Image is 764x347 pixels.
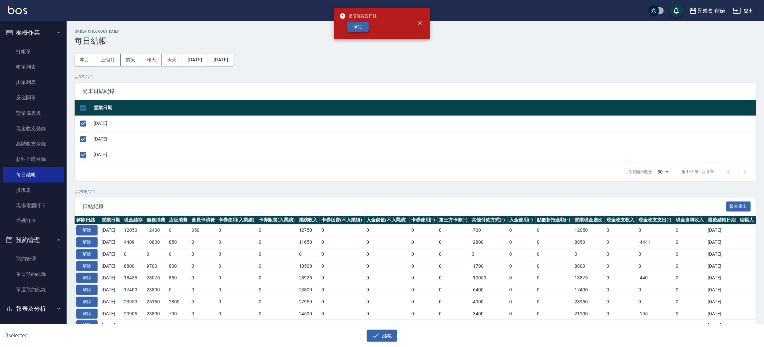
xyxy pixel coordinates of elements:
[365,272,410,284] td: 0
[76,285,98,295] button: 解除
[365,216,410,224] th: 入金儲值(不入業績)
[76,320,98,331] button: 解除
[438,308,470,320] td: 0
[145,284,167,296] td: 23800
[320,236,365,248] td: 0
[508,308,536,320] td: 0
[674,284,706,296] td: 0
[190,236,217,248] td: 0
[8,6,27,14] img: Logo
[3,24,64,41] button: 櫃檯作業
[605,260,637,272] td: 0
[410,236,438,248] td: 0
[122,284,145,296] td: 17400
[508,216,536,224] th: 入金使用(-)
[726,203,751,209] a: 報表匯出
[726,201,751,212] button: 報表匯出
[75,36,756,46] h3: 每日結帳
[674,248,706,260] td: 0
[3,75,64,90] a: 掛單列表
[95,54,121,66] button: 上個月
[367,330,398,342] button: 結帳
[83,88,748,95] span: 尚未日結紀錄
[75,216,100,224] th: 解除日結
[365,284,410,296] td: 0
[3,44,64,59] a: 打帳單
[75,189,756,195] p: 共 29 筆, 1 / 1
[674,260,706,272] td: 0
[100,320,122,332] td: [DATE]
[320,272,365,284] td: 0
[3,282,64,297] a: 單週預約紀錄
[706,320,738,332] td: [DATE]
[674,308,706,320] td: 0
[536,224,573,236] td: 0
[365,248,410,260] td: 0
[145,224,167,236] td: 12400
[438,272,470,284] td: 0
[682,169,714,175] p: 第 1–3 筆 共 3 筆
[470,248,508,260] td: 0
[167,284,190,296] td: 0
[536,272,573,284] td: 0
[605,284,637,296] td: 0
[637,296,674,308] td: 0
[365,260,410,272] td: 0
[3,266,64,282] a: 單日預約紀錄
[347,22,369,32] button: 確定
[605,248,637,260] td: 0
[3,121,64,136] a: 現金收支登錄
[655,163,671,181] div: 50
[438,260,470,272] td: 0
[410,216,438,224] th: 卡券使用(-)
[297,308,320,320] td: 24500
[573,224,605,236] td: 12050
[508,260,536,272] td: 0
[217,308,257,320] td: 0
[438,216,470,224] th: 第三方卡券(-)
[83,203,726,210] span: 日結紀錄
[122,224,145,236] td: 12050
[141,54,162,66] button: 昨天
[182,54,208,66] button: [DATE]
[738,216,756,224] th: 結帳人
[605,224,637,236] td: 0
[470,272,508,284] td: -10050
[3,198,64,213] a: 現場電腦打卡
[190,284,217,296] td: 0
[190,260,217,272] td: 0
[75,54,95,66] button: 本月
[470,236,508,248] td: -2800
[706,224,738,236] td: [DATE]
[365,320,410,332] td: 0
[167,308,190,320] td: 700
[470,260,508,272] td: -1700
[121,54,141,66] button: 前天
[674,236,706,248] td: 0
[297,248,320,260] td: 0
[470,320,508,332] td: -8400
[190,272,217,284] td: 0
[217,248,257,260] td: 0
[217,216,257,224] th: 卡券使用(入業績)
[257,236,297,248] td: 0
[257,284,297,296] td: 0
[686,4,728,18] button: 兄弟會 創始
[438,236,470,248] td: 0
[573,272,605,284] td: 18875
[122,236,145,248] td: 4409
[320,224,365,236] td: 0
[5,331,190,340] h6: 3 selected
[508,284,536,296] td: 0
[76,249,98,259] button: 解除
[257,296,297,308] td: 0
[706,284,738,296] td: [DATE]
[573,320,605,332] td: 10900
[508,272,536,284] td: 0
[217,320,257,332] td: 0
[320,248,365,260] td: 0
[100,224,122,236] td: [DATE]
[76,309,98,319] button: 解除
[628,169,652,175] p: 每頁顯示數量
[536,308,573,320] td: 0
